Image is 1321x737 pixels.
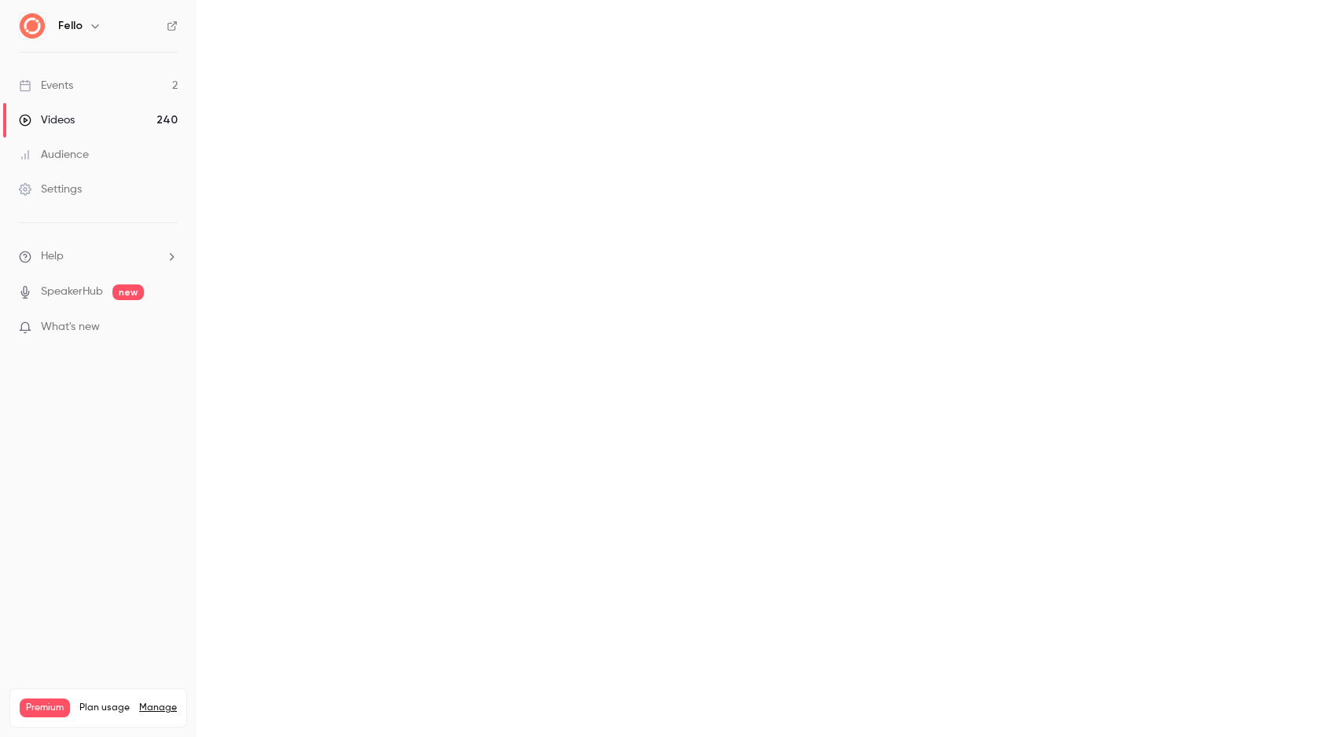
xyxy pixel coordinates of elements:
[139,702,177,714] a: Manage
[79,702,130,714] span: Plan usage
[20,13,45,38] img: Fello
[19,78,73,93] div: Events
[19,181,82,197] div: Settings
[19,248,178,265] li: help-dropdown-opener
[19,112,75,128] div: Videos
[19,147,89,163] div: Audience
[58,18,83,34] h6: Fello
[41,319,100,335] span: What's new
[41,284,103,300] a: SpeakerHub
[41,248,64,265] span: Help
[159,321,178,335] iframe: Noticeable Trigger
[20,698,70,717] span: Premium
[112,284,144,300] span: new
